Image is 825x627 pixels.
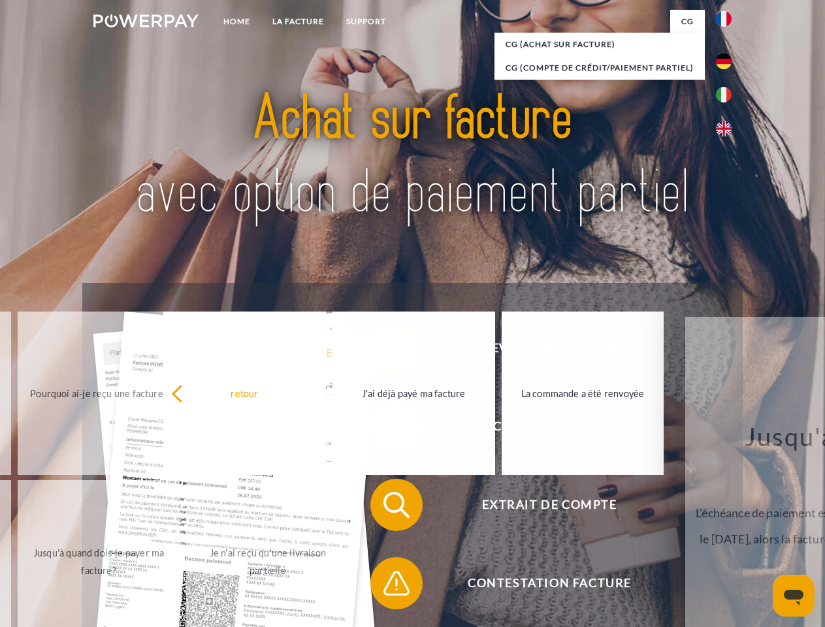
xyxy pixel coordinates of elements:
[670,10,705,33] a: CG
[773,575,815,617] iframe: Bouton de lancement de la fenêtre de messagerie
[716,87,732,103] img: it
[93,14,199,27] img: logo-powerpay-white.svg
[716,54,732,69] img: de
[510,384,656,402] div: La commande a été renvoyée
[125,63,700,250] img: title-powerpay_fr.svg
[261,10,335,33] a: LA FACTURE
[25,544,172,579] div: Jusqu'à quand dois-je payer ma facture?
[380,489,413,521] img: qb_search.svg
[340,384,487,402] div: J'ai déjà payé ma facture
[716,121,732,137] img: en
[494,56,705,80] a: CG (Compte de crédit/paiement partiel)
[171,384,318,402] div: retour
[494,33,705,56] a: CG (achat sur facture)
[380,567,413,600] img: qb_warning.svg
[25,384,172,402] div: Pourquoi ai-je reçu une facture?
[335,10,397,33] a: Support
[194,544,341,579] div: Je n'ai reçu qu'une livraison partielle
[370,557,710,609] button: Contestation Facture
[212,10,261,33] a: Home
[716,11,732,27] img: fr
[370,479,710,531] button: Extrait de compte
[389,479,709,531] span: Extrait de compte
[389,557,709,609] span: Contestation Facture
